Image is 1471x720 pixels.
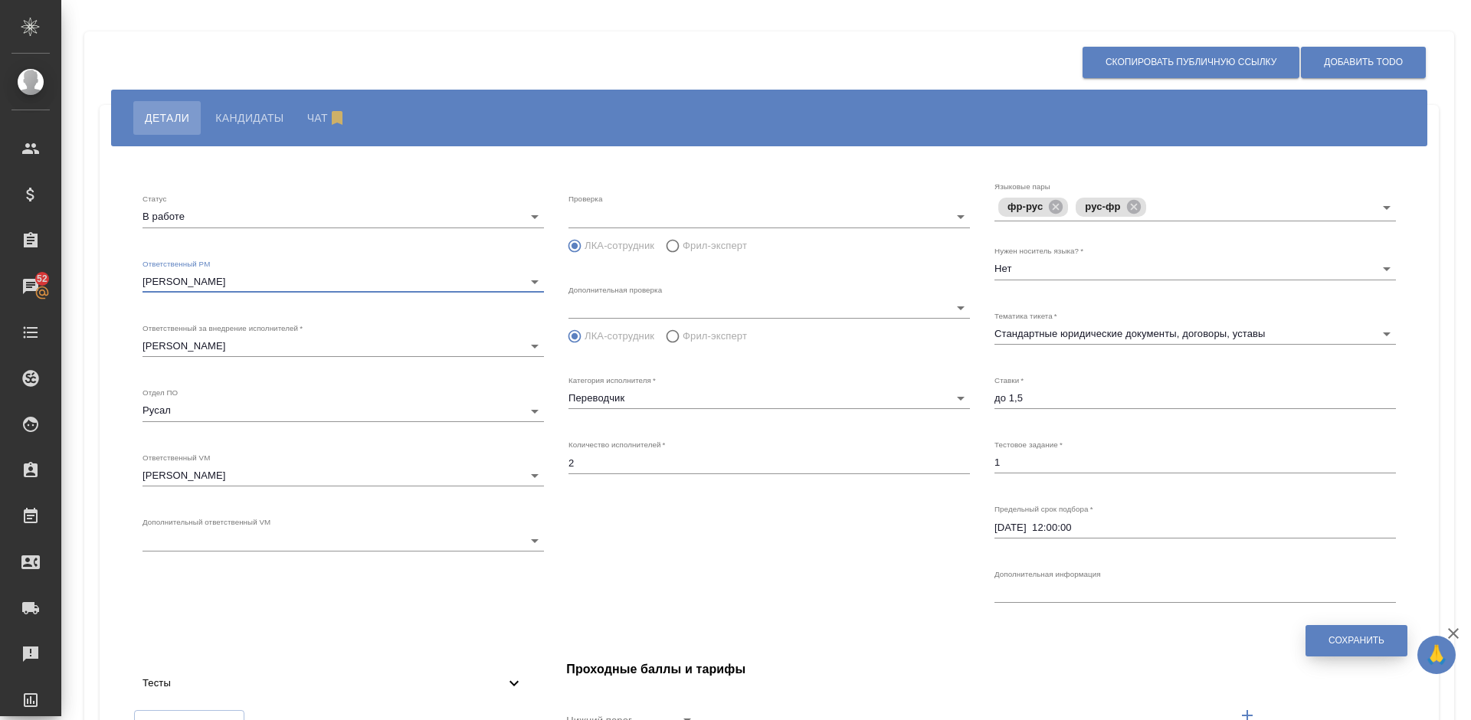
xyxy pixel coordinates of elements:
label: Дополнительная информация [994,570,1101,578]
div: В работе [143,206,544,227]
div: Нет [994,258,1396,280]
span: Фрил-эксперт [683,238,747,254]
label: Дополнительная проверка [568,286,662,293]
label: Проверка [568,195,602,203]
div: [PERSON_NAME] [143,335,544,357]
span: Кандидаты [215,109,283,127]
span: Чат [307,109,350,127]
button: Open [1376,197,1397,218]
div: Переводчик [568,388,970,409]
label: Отдел ПО [143,389,178,397]
div: Тесты [130,666,536,700]
button: Скопировать публичную ссылку [1083,47,1299,78]
label: Нужен носитель языка? [994,247,1083,255]
a: 52 [4,267,57,306]
div: рус-фр [1076,198,1145,217]
label: Количество исполнителей [568,441,665,449]
label: Дополнительный ответственный VM [143,519,270,526]
div: фр-рус [998,198,1068,217]
span: 52 [28,271,57,286]
label: Ставки [994,377,1024,385]
label: Языковые пары [994,183,1050,191]
label: Тематика тикета [994,312,1057,319]
h4: Проходные баллы и тарифы [566,660,1408,679]
svg: Отписаться [328,109,346,127]
button: Добавить ToDo [1301,47,1426,78]
span: Скопировать публичную ссылку [1106,56,1276,69]
span: Детали [145,109,189,127]
span: ЛКА-сотрудник [585,329,654,344]
label: Ответственный за внедрение исполнителей [143,325,303,332]
div: [PERSON_NAME] [143,271,544,293]
span: фр-рус [998,201,1052,212]
span: Сохранить [1328,634,1384,647]
div: [PERSON_NAME] [143,465,544,486]
div: Русал [143,400,544,421]
label: Статус [143,195,166,203]
span: 🙏 [1423,639,1450,671]
span: Добавить ToDo [1324,56,1403,69]
span: Тесты [143,676,505,691]
textarea: 1 [994,457,1396,468]
label: Предельный срок подбора [994,506,1093,513]
div: Стандартные юридические документы, договоры, уставы [994,323,1396,345]
span: ЛКА-сотрудник [585,238,654,254]
label: Ответственный VM [143,453,210,461]
button: 🙏 [1417,636,1456,674]
label: Ответственный PM [143,260,210,267]
label: Категория исполнителя [568,377,656,385]
span: Фрил-эксперт [683,329,747,344]
button: Сохранить [1306,625,1407,656]
label: Тестовое задание [994,441,1063,449]
span: рус-фр [1076,201,1129,212]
